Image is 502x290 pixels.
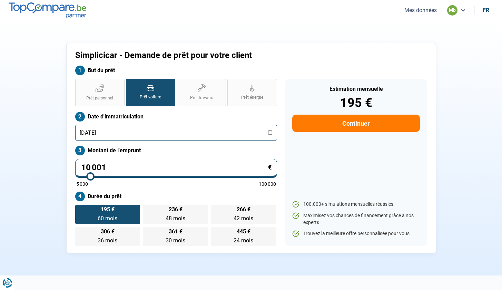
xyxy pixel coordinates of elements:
[292,212,420,226] li: Maximisez vos chances de financement grâce à nos experts
[292,201,420,208] li: 100.000+ simulations mensuelles réussies
[292,86,420,92] div: Estimation mensuelle
[169,207,183,212] span: 236 €
[75,192,277,201] label: Durée du prêt
[140,94,161,100] span: Prêt voiture
[241,95,263,100] span: Prêt énergie
[9,2,86,18] img: TopCompare.be
[234,237,253,244] span: 24 mois
[169,229,183,234] span: 361 €
[86,95,113,101] span: Prêt personnel
[75,146,277,155] label: Montant de l'emprunt
[292,230,420,237] li: Trouvez la meilleure offre personnalisée pour vous
[75,66,277,75] label: But du prêt
[237,229,250,234] span: 445 €
[101,207,115,212] span: 195 €
[268,164,272,171] span: €
[75,112,277,122] label: Date d'immatriculation
[75,50,337,60] h1: Simplicicar - Demande de prêt pour votre client
[101,229,115,234] span: 306 €
[402,7,439,14] button: Mes données
[292,115,420,132] button: Continuer
[234,215,253,222] span: 42 mois
[447,5,457,16] div: mb
[190,95,213,101] span: Prêt travaux
[483,7,489,13] div: fr
[98,237,117,244] span: 36 mois
[259,182,276,186] span: 100 000
[75,125,277,141] input: jj/mm/aaaa
[166,215,185,222] span: 48 mois
[98,215,117,222] span: 60 mois
[76,182,88,186] span: 5 000
[237,207,250,212] span: 266 €
[292,97,420,109] div: 195 €
[166,237,185,244] span: 30 mois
